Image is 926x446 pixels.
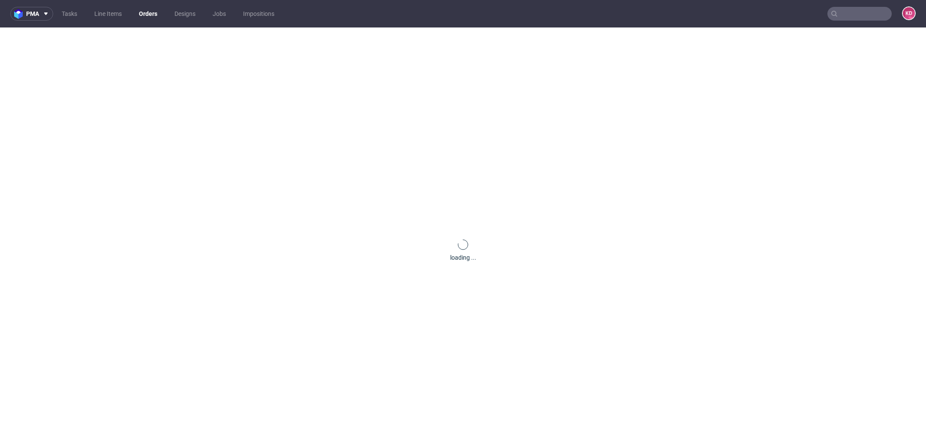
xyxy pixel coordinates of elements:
a: Tasks [57,7,82,21]
img: logo [14,9,26,19]
a: Jobs [207,7,231,21]
a: Designs [169,7,201,21]
a: Orders [134,7,162,21]
figcaption: KD [903,7,915,19]
a: Line Items [89,7,127,21]
a: Impositions [238,7,280,21]
button: pma [10,7,53,21]
span: pma [26,11,39,17]
div: loading ... [450,253,476,262]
